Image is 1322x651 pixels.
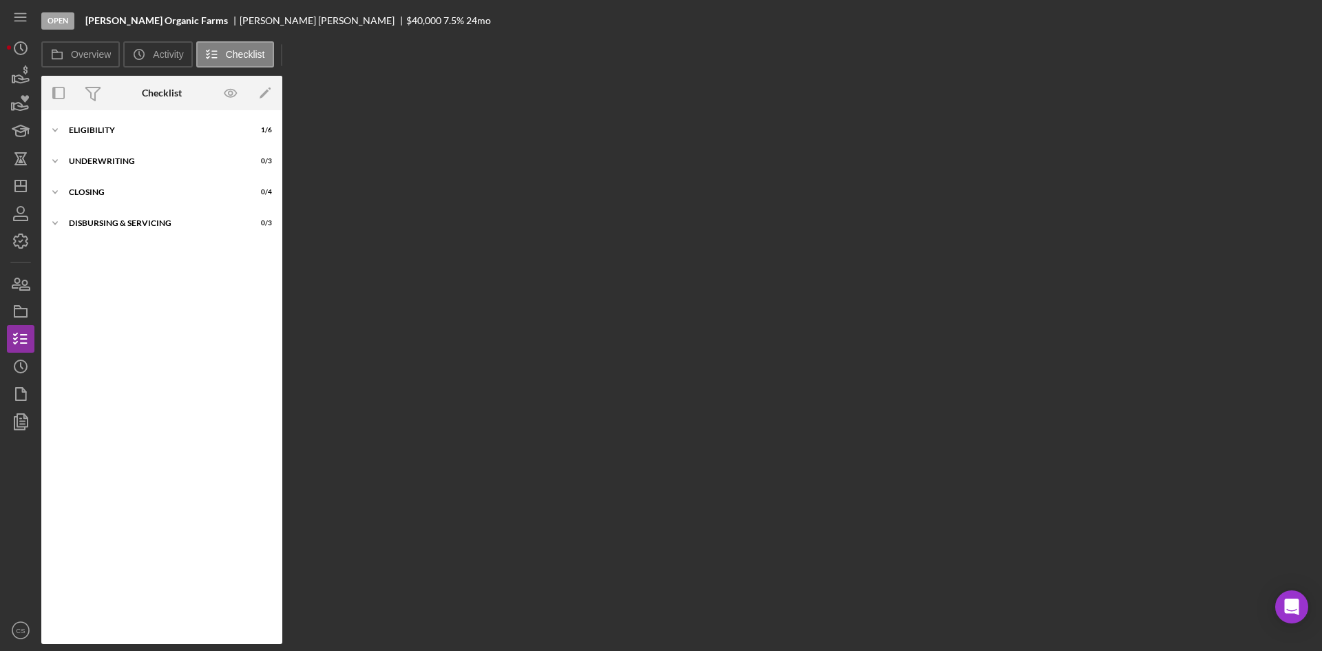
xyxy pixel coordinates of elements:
[7,617,34,644] button: CS
[69,157,238,165] div: Underwriting
[247,126,272,134] div: 1 / 6
[1275,590,1308,623] div: Open Intercom Messenger
[71,49,111,60] label: Overview
[247,188,272,196] div: 0 / 4
[69,219,238,227] div: Disbursing & Servicing
[16,627,25,634] text: CS
[240,15,406,26] div: [PERSON_NAME] [PERSON_NAME]
[443,15,464,26] div: 7.5 %
[69,126,238,134] div: Eligibility
[226,49,265,60] label: Checklist
[406,14,441,26] span: $40,000
[41,12,74,30] div: Open
[85,15,228,26] b: [PERSON_NAME] Organic Farms
[69,188,238,196] div: Closing
[41,41,120,68] button: Overview
[142,87,182,99] div: Checklist
[123,41,192,68] button: Activity
[247,219,272,227] div: 0 / 3
[466,15,491,26] div: 24 mo
[196,41,274,68] button: Checklist
[247,157,272,165] div: 0 / 3
[153,49,183,60] label: Activity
